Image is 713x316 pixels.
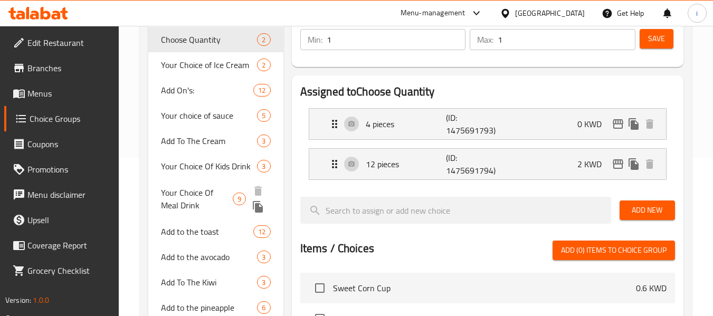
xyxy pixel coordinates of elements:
div: Choices [257,109,270,122]
span: Save [648,32,665,45]
a: Branches [4,55,119,81]
div: [GEOGRAPHIC_DATA] [515,7,585,19]
a: Menus [4,81,119,106]
span: 3 [258,161,270,171]
p: (ID: 1475691793) [446,111,500,137]
div: Add To The Cream3 [148,128,283,154]
button: Add New [620,200,675,220]
li: Expand [300,144,675,184]
button: delete [642,156,658,172]
span: 2 [258,35,270,45]
span: 6 [258,303,270,313]
a: Coupons [4,131,119,157]
span: 3 [258,277,270,288]
span: Menus [27,87,111,100]
span: Coupons [27,138,111,150]
div: Your Choice of Ice Cream2 [148,52,283,78]
span: Menu disclaimer [27,188,111,201]
div: Choices [257,160,270,173]
div: Choices [233,193,246,205]
button: duplicate [626,156,642,172]
a: Edit Restaurant [4,30,119,55]
span: 3 [258,252,270,262]
div: Choices [257,59,270,71]
a: Choice Groups [4,106,119,131]
div: Choices [257,251,270,263]
p: 0.6 KWD [636,282,667,294]
div: Add to the toast12 [148,219,283,244]
p: 2 KWD [577,158,610,170]
div: Expand [309,149,666,179]
span: Select choice [309,277,331,299]
span: Add To The Cream [161,135,257,147]
span: 2 [258,60,270,70]
span: 12 [254,227,270,237]
button: duplicate [250,199,266,215]
a: Upsell [4,207,119,233]
div: Choices [257,276,270,289]
span: 9 [233,194,245,204]
button: edit [610,116,626,132]
span: Choice Groups [30,112,111,125]
span: Add to the pineapple [161,301,257,314]
div: Choices [253,84,270,97]
input: search [300,197,611,224]
span: Choose Quantity [161,33,257,46]
span: 12 [254,85,270,95]
span: Promotions [27,163,111,176]
span: Add to the avocado [161,251,257,263]
span: Coverage Report [27,239,111,252]
span: i [696,7,698,19]
div: Menu-management [401,7,465,20]
button: delete [250,183,266,199]
span: Your choice of sauce [161,109,257,122]
h2: Items / Choices [300,241,374,256]
button: Add (0) items to choice group [553,241,675,260]
a: Grocery Checklist [4,258,119,283]
div: Add On's:12 [148,78,283,103]
p: (ID: 1475691794) [446,151,500,177]
span: Your Choice of Ice Cream [161,59,257,71]
div: Your choice of sauce5 [148,103,283,128]
span: Add New [628,204,667,217]
h2: Assigned to Choose Quantity [300,84,675,100]
span: Grocery Checklist [27,264,111,277]
div: Expand [309,109,666,139]
span: Upsell [27,214,111,226]
div: Choose Quantity2 [148,27,283,52]
span: Add (0) items to choice group [561,244,667,257]
span: Sweet Corn Cup [333,282,636,294]
li: Expand [300,104,675,144]
div: Choices [253,225,270,238]
p: Max: [477,33,493,46]
a: Promotions [4,157,119,182]
span: Branches [27,62,111,74]
p: 12 pieces [366,158,446,170]
span: Your Choice Of Meal Drink [161,186,233,212]
button: Save [640,29,673,49]
div: Your Choice Of Meal Drink9deleteduplicate [148,179,283,219]
div: Your Choice Of Kids Drink3 [148,154,283,179]
span: Add to the toast [161,225,253,238]
div: Choices [257,135,270,147]
div: Add To The Kiwi3 [148,270,283,295]
button: edit [610,156,626,172]
span: 5 [258,111,270,121]
button: duplicate [626,116,642,132]
span: Add To The Kiwi [161,276,257,289]
p: 0 KWD [577,118,610,130]
span: Edit Restaurant [27,36,111,49]
div: Choices [257,33,270,46]
span: Version: [5,293,31,307]
div: Choices [257,301,270,314]
a: Menu disclaimer [4,182,119,207]
p: Min: [308,33,322,46]
a: Coverage Report [4,233,119,258]
span: Add On's: [161,84,253,97]
button: delete [642,116,658,132]
div: Add to the avocado3 [148,244,283,270]
span: 3 [258,136,270,146]
span: Your Choice Of Kids Drink [161,160,257,173]
p: 4 pieces [366,118,446,130]
span: 1.0.0 [33,293,49,307]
